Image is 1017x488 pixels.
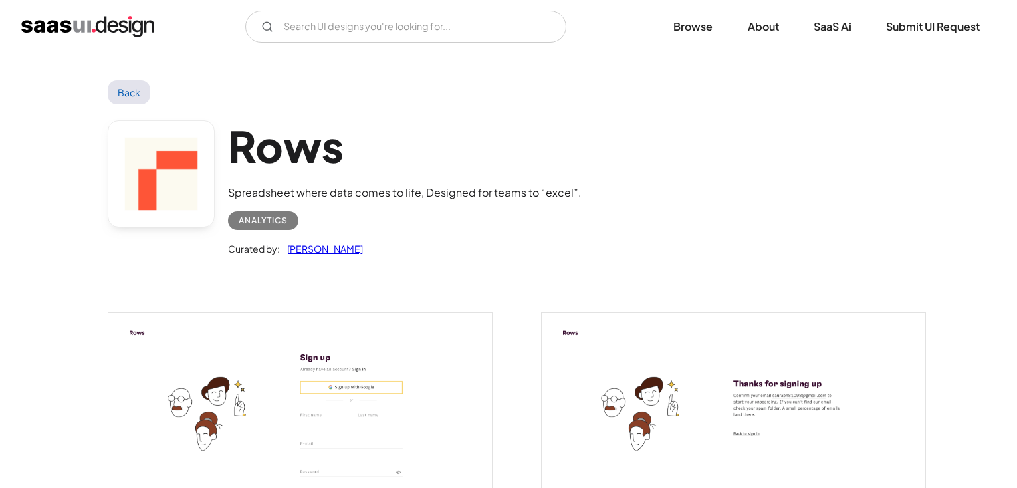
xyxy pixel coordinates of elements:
div: Curated by: [228,241,280,257]
a: SaaS Ai [798,12,867,41]
a: About [731,12,795,41]
a: Browse [657,12,729,41]
a: [PERSON_NAME] [280,241,363,257]
div: Spreadsheet where data comes to life, Designed for teams to “excel”. [228,185,582,201]
a: home [21,16,154,37]
div: Analytics [239,213,288,229]
input: Search UI designs you're looking for... [245,11,566,43]
form: Email Form [245,11,566,43]
a: Back [108,80,151,104]
a: Submit UI Request [870,12,996,41]
h1: Rows [228,120,582,172]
